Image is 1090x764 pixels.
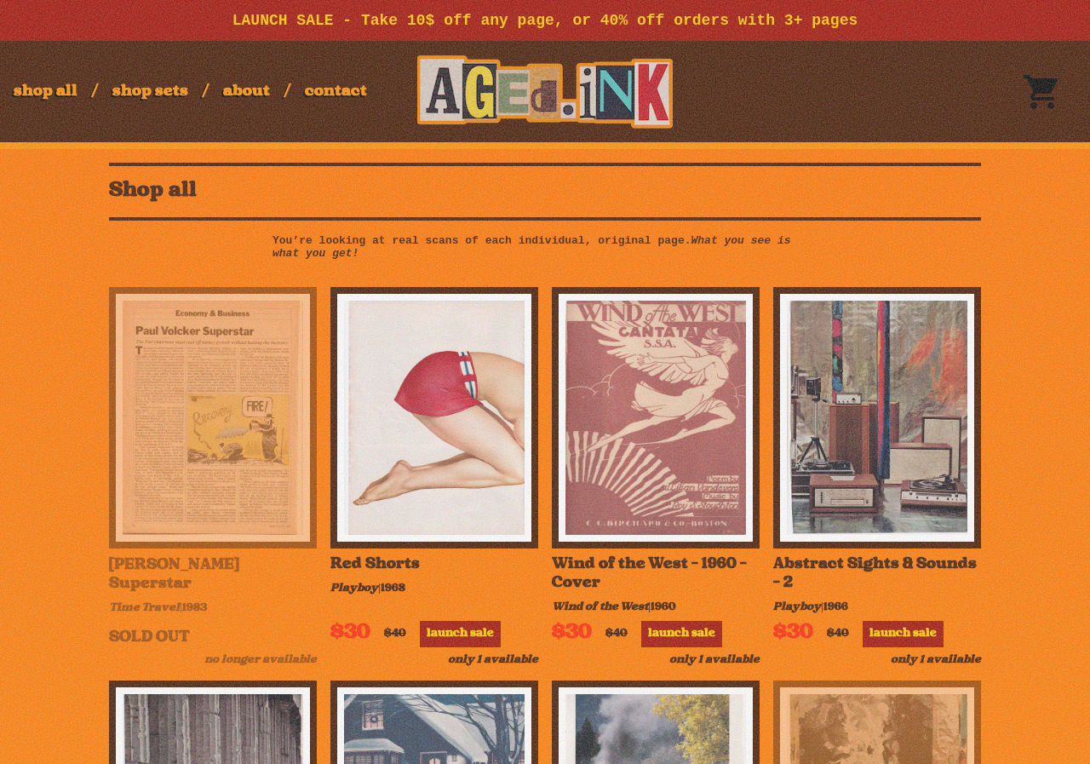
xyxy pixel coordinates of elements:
[330,583,378,595] span: Playboy
[552,287,760,666] a: Details for this page
[305,83,367,101] a: Contact Aged Ink
[384,628,406,640] div: $ 40
[773,555,981,593] div: Abstract Sights & Sounds - 2
[330,287,538,666] a: Details for this page
[337,294,531,541] img: Red Shorts
[109,555,317,594] div: [PERSON_NAME] Superstar
[330,654,538,667] div: only 1 available
[773,600,981,614] div: | 1966
[330,555,538,574] div: Red Shorts
[112,83,188,101] a: Shop all pages
[420,621,501,647] div: launch sale
[223,83,270,101] a: About Aged Ink
[552,654,760,667] div: only 1 available
[14,83,77,101] a: Shop all pages
[552,622,592,646] div: $ 30
[272,234,791,260] span: What you see is what you get!
[272,234,817,260] div: You’re looking at real scans of each individual, original page.
[773,601,821,614] span: Playboy
[14,83,367,101] div: / / /
[109,602,180,615] span: Time Travel
[109,654,317,667] div: no longer available
[780,294,974,541] img: Abstract Sights & Sounds - 2
[417,55,673,129] img: logo-border-orange.744d4adf.webp
[827,628,849,640] div: $ 40
[641,621,722,647] div: launch sale
[552,600,760,614] div: | 1960
[605,628,628,640] div: $ 40
[559,294,753,541] img: Wind of the West - 1960 - Cover
[773,622,813,646] div: $ 30
[552,555,760,593] div: Wind of the West - 1960 - Cover
[116,294,310,541] img: Paul Volcker Superstar
[552,601,648,614] span: Wind of the West
[1022,72,1076,112] a: Cart
[330,622,370,646] div: $ 30
[863,621,944,647] div: launch sale
[109,163,981,221] h1: Shop all
[109,600,317,622] div: | 1983
[773,287,981,666] a: Details for this page
[773,654,981,667] div: only 1 available
[109,629,317,647] div: SOLD OUT
[330,581,538,614] div: | 1968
